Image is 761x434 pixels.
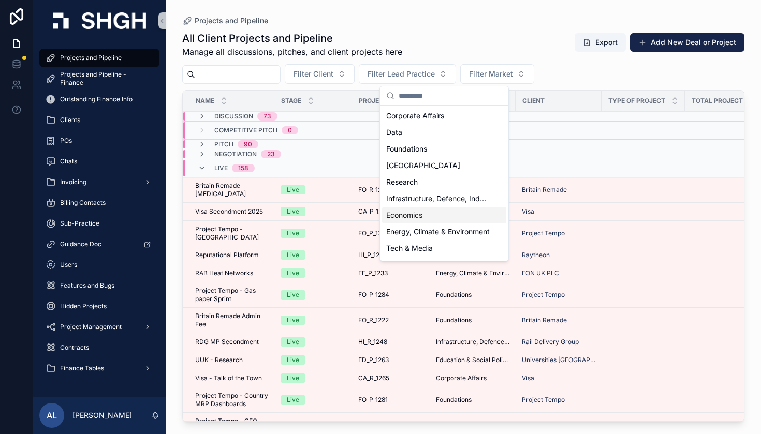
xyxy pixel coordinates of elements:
[358,229,423,237] a: FO_P_1283
[60,95,133,103] span: Outstanding Finance Info
[522,207,595,216] a: Visa
[287,229,299,238] div: Live
[358,316,423,324] a: FO_R_1222
[522,229,565,237] a: Project Tempo
[358,374,389,382] span: CA_R_1265
[287,268,299,278] div: Live
[358,186,388,194] span: FO_R_1221
[522,269,559,277] a: EON UK PLC
[195,356,268,364] a: UUK - Research
[436,374,487,382] span: Corporate Affairs
[287,337,299,347] div: Live
[39,235,159,253] a: Guidance Doc
[386,260,471,270] span: Education & Social Policy
[281,185,346,194] a: Live
[195,417,268,433] a: Project Tempo - CEO Secondment
[281,316,346,325] a: Live
[522,374,534,382] a: Visa
[522,396,565,404] a: Project Tempo
[281,97,301,105] span: Stage
[60,323,122,331] span: Project Management
[386,177,418,187] span: Research
[281,207,346,216] a: Live
[436,291,509,299] a: Foundations
[53,12,146,29] img: App logo
[386,227,490,237] span: Energy, Climate & Environment
[522,338,595,346] a: Rail Delivery Group
[287,250,299,260] div: Live
[359,64,456,84] button: Select Button
[287,290,299,300] div: Live
[195,207,268,216] a: Visa Secondment 2025
[60,178,86,186] span: Invoicing
[575,33,626,52] button: Export
[358,356,389,364] span: ED_P_1263
[39,90,159,109] a: Outstanding Finance Info
[436,396,509,404] a: Foundations
[238,164,248,172] div: 158
[60,343,89,352] span: Contracts
[386,127,402,138] span: Data
[287,373,299,383] div: Live
[287,421,299,430] div: Live
[358,269,388,277] span: EE_P_1233
[436,396,472,404] span: Foundations
[214,126,277,134] span: Competitive Pitch
[522,356,595,364] a: Universities [GEOGRAPHIC_DATA]
[522,251,550,259] a: Raytheon
[358,251,387,259] span: HI_P_1247
[182,46,402,58] span: Manage all discussions, pitches, and client projects here
[267,150,275,158] div: 23
[39,359,159,378] a: Finance Tables
[436,338,509,346] span: Infrastructure, Defence, Industrial, Transport
[358,229,389,237] span: FO_P_1283
[522,97,545,105] span: Client
[287,207,299,216] div: Live
[630,33,744,52] a: Add New Deal or Project
[39,131,159,150] a: POs
[195,251,259,259] span: Reputational Platform
[195,16,268,26] span: Projects and Pipeline
[522,207,534,216] span: Visa
[386,210,422,220] span: Economics
[195,392,268,408] span: Project Tempo - Country MRP Dashboards
[214,112,253,121] span: Discussion
[39,193,159,212] a: Billing Contacts
[60,302,107,310] span: Hidden Projects
[39,276,159,295] a: Features and Bugs
[386,160,460,171] span: [GEOGRAPHIC_DATA]
[195,312,268,328] span: Britain Remade Admin Fee
[195,225,268,242] span: Project Tempo - [GEOGRAPHIC_DATA]
[358,207,423,216] a: CA_P_1285
[196,97,214,105] span: Name
[285,64,355,84] button: Select Button
[522,291,595,299] a: Project Tempo
[195,374,262,382] span: Visa - Talk of the Town
[522,186,567,194] a: Britain Remade
[195,269,268,277] a: RAB Heat Networks
[195,287,268,303] span: Project Tempo - Gas paper Sprint
[281,395,346,405] a: Live
[264,112,271,121] div: 73
[281,229,346,238] a: Live
[522,186,595,194] a: Britain Remade
[281,250,346,260] a: Live
[522,316,595,324] a: Britain Remade
[195,182,268,198] a: Britain Remade [MEDICAL_DATA]
[522,316,567,324] a: Britain Remade
[39,111,159,129] a: Clients
[358,251,423,259] a: HI_P_1247
[281,373,346,383] a: Live
[47,409,57,422] span: AL
[358,269,423,277] a: EE_P_1233
[214,140,233,148] span: Pitch
[358,186,423,194] a: FO_R_1221
[436,356,509,364] a: Education & Social Policy
[522,338,579,346] a: Rail Delivery Group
